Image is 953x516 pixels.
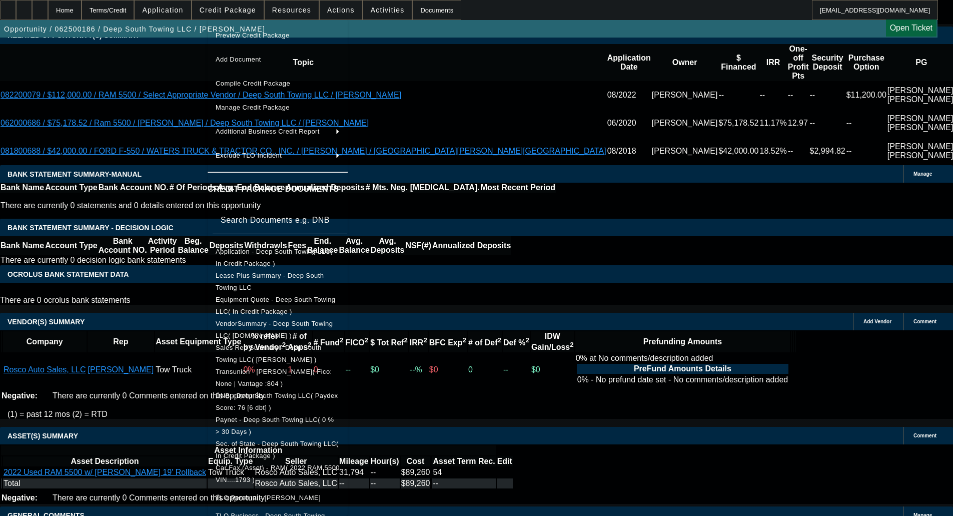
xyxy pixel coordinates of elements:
[216,344,322,363] span: Sales Rep Summary - Deep South Towing LLC( [PERSON_NAME] )
[216,272,324,291] span: Lease Plus Summary - Deep South Towing LLC
[216,296,335,315] span: Equipment Quote - Deep South Towing LLC( In Credit Package )
[216,440,339,459] span: Sec. of State - Deep South Towing LLC( In Credit Package )
[208,390,348,414] button: DNB - Deep South Towing LLC( Paydex Score: 76 [6 dbt] )
[208,294,348,318] button: Equipment Quote - Deep South Towing LLC( In Credit Package )
[208,366,348,390] button: Transunion - Webb, Patrick( Fico: None | Vantage :804 )
[208,486,348,510] button: TLO Personal - Webb, Patrick
[221,216,330,224] mat-label: Search Documents e.g. DNB
[208,414,348,438] button: Paynet - Deep South Towing LLC( 0 % > 30 Days )
[216,392,338,411] span: DNB - Deep South Towing LLC( Paydex Score: 76 [6 dbt] )
[216,152,282,159] span: Exclude TLO Incident
[216,104,290,111] span: Manage Credit Package
[216,248,333,267] span: Application - Deep South Towing LLC( In Credit Package )
[208,462,348,486] button: Car Fax (Asset) - RAM( 2022 RAM 5500 VIN....1793 )
[216,416,334,435] span: Paynet - Deep South Towing LLC( 0 % > 30 Days )
[208,438,348,462] button: Sec. of State - Deep South Towing LLC( In Credit Package )
[208,270,348,294] button: Lease Plus Summary - Deep South Towing LLC
[208,183,348,195] h4: CREDIT PACKAGE DOCUMENTS
[216,32,290,39] span: Preview Credit Package
[216,494,321,501] span: TLO Personal - [PERSON_NAME]
[216,320,333,339] span: VendorSummary - Deep South Towing LLC( [DOMAIN_NAME] )
[216,368,332,387] span: Transunion - [PERSON_NAME]( Fico: None | Vantage :804 )
[208,342,348,366] button: Sales Rep Summary - Deep South Towing LLC( Nubie, Daniel )
[216,128,320,135] span: Additional Business Credit Report
[216,464,340,483] span: Car Fax (Asset) - RAM( 2022 RAM 5500 VIN....1793 )
[208,318,348,342] button: VendorSummary - Deep South Towing LLC( Equip-Used.com )
[216,56,261,63] span: Add Document
[208,246,348,270] button: Application - Deep South Towing LLC( In Credit Package )
[216,80,290,87] span: Compile Credit Package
